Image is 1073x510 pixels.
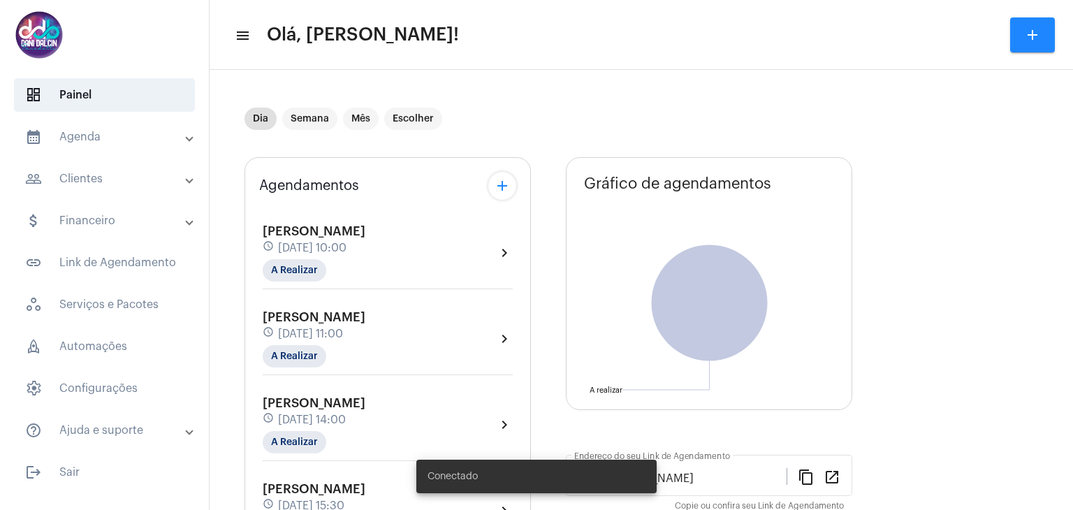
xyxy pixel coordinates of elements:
span: [DATE] 10:00 [278,242,346,254]
span: Configurações [14,372,195,405]
mat-icon: open_in_new [824,468,840,485]
mat-icon: schedule [263,412,275,428]
span: sidenav icon [25,338,42,355]
span: Automações [14,330,195,363]
mat-icon: sidenav icon [235,27,249,44]
mat-icon: chevron_right [496,330,513,347]
span: sidenav icon [25,87,42,103]
span: [PERSON_NAME] [263,311,365,323]
span: [PERSON_NAME] [263,483,365,495]
span: [PERSON_NAME] [263,397,365,409]
span: Conectado [428,469,478,483]
input: Link [574,472,787,485]
span: Agendamentos [259,178,359,194]
mat-icon: sidenav icon [25,212,42,229]
mat-expansion-panel-header: sidenav iconClientes [8,162,209,196]
span: [DATE] 11:00 [278,328,343,340]
mat-chip: Semana [282,108,337,130]
span: Serviços e Pacotes [14,288,195,321]
span: Painel [14,78,195,112]
mat-chip: Dia [244,108,277,130]
mat-chip: Mês [343,108,379,130]
mat-icon: chevron_right [496,245,513,261]
mat-icon: sidenav icon [25,464,42,481]
mat-chip: A Realizar [263,431,326,453]
span: [PERSON_NAME] [263,225,365,238]
mat-expansion-panel-header: sidenav iconFinanceiro [8,204,209,238]
mat-icon: content_copy [798,468,815,485]
mat-icon: schedule [263,240,275,256]
span: Olá, [PERSON_NAME]! [267,24,459,46]
mat-icon: sidenav icon [25,170,42,187]
mat-icon: sidenav icon [25,254,42,271]
mat-icon: chevron_right [496,416,513,433]
mat-expansion-panel-header: sidenav iconAgenda [8,120,209,154]
span: [DATE] 14:00 [278,414,346,426]
mat-chip: A Realizar [263,259,326,282]
img: 5016df74-caca-6049-816a-988d68c8aa82.png [11,7,67,63]
mat-chip: Escolher [384,108,442,130]
span: Link de Agendamento [14,246,195,279]
span: sidenav icon [25,380,42,397]
mat-icon: sidenav icon [25,129,42,145]
span: Gráfico de agendamentos [584,175,771,192]
mat-panel-title: Financeiro [25,212,187,229]
text: A realizar [590,386,622,394]
mat-panel-title: Clientes [25,170,187,187]
mat-chip: A Realizar [263,345,326,367]
mat-icon: schedule [263,326,275,342]
mat-panel-title: Ajuda e suporte [25,422,187,439]
span: Sair [14,456,195,489]
span: sidenav icon [25,296,42,313]
mat-icon: add [1024,27,1041,43]
mat-expansion-panel-header: sidenav iconAjuda e suporte [8,414,209,447]
mat-icon: sidenav icon [25,422,42,439]
mat-icon: add [494,177,511,194]
mat-panel-title: Agenda [25,129,187,145]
